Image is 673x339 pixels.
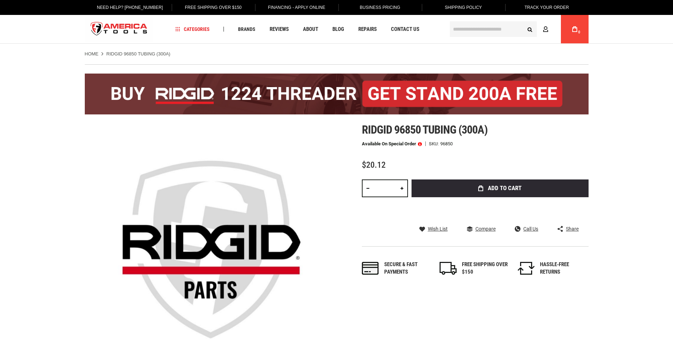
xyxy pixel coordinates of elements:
span: Share [566,226,579,231]
span: Reviews [270,27,289,32]
strong: SKU [429,141,440,146]
img: payments [362,262,379,275]
a: Categories [172,25,213,34]
span: Call Us [523,226,538,231]
a: Blog [329,25,347,34]
img: America Tools [85,16,154,43]
span: Contact Us [391,27,419,32]
a: Call Us [515,226,538,232]
a: Brands [235,25,259,34]
span: Brands [238,27,255,32]
a: Home [85,51,99,57]
a: Compare [467,226,496,232]
img: BOGO: Buy the RIDGID® 1224 Threader (26092), get the 92467 200A Stand FREE! [85,74,589,114]
p: Available on Special Order [362,141,422,146]
span: Ridgid 96850 tubing (300a) [362,123,487,136]
strong: RIDGID 96850 TUBING (300A) [106,51,170,56]
div: 96850 [440,141,453,146]
img: shipping [440,262,457,275]
span: Add to Cart [488,185,522,191]
span: Categories [176,27,210,32]
a: 0 [568,15,581,43]
button: Add to Cart [412,179,589,197]
span: Repairs [358,27,377,32]
a: Reviews [266,25,292,34]
span: About [303,27,318,32]
a: Contact Us [388,25,423,34]
span: $20.12 [362,160,386,170]
a: About [300,25,321,34]
div: HASSLE-FREE RETURNS [540,261,586,276]
img: returns [518,262,535,275]
span: Compare [475,226,496,231]
a: store logo [85,16,154,43]
iframe: Secure express checkout frame [410,199,590,202]
span: Shipping Policy [445,5,482,10]
span: Blog [332,27,344,32]
a: Repairs [355,25,380,34]
span: Wish List [428,226,448,231]
a: Wish List [419,226,448,232]
span: 0 [578,30,580,34]
div: FREE SHIPPING OVER $150 [462,261,508,276]
div: Secure & fast payments [384,261,430,276]
button: Search [523,22,537,36]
